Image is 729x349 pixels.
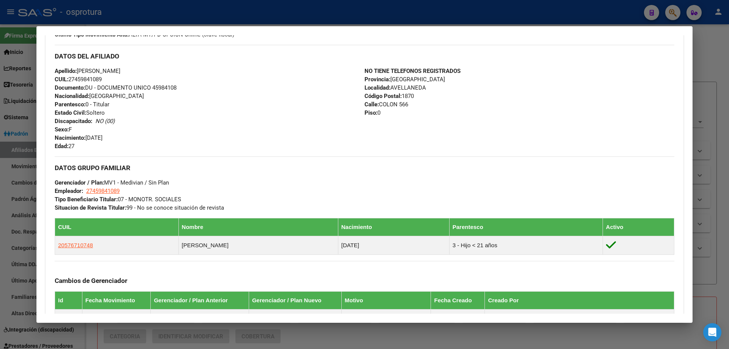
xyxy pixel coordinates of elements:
td: [DATE] [82,310,151,324]
strong: Gerenciador / Plan: [55,179,104,186]
td: ( ) [151,310,249,324]
span: 27 [55,143,74,150]
span: [GEOGRAPHIC_DATA] [55,93,144,99]
th: Motivo [341,292,431,310]
strong: Situacion de Revista Titular: [55,204,126,211]
strong: Sexo: [55,126,69,133]
h3: DATOS GRUPO FAMILIAR [55,164,674,172]
strong: Código Postal: [364,93,402,99]
strong: MV1 - Medivian [252,313,293,320]
td: [DATE] [338,236,449,255]
th: CUIL [55,218,179,236]
strong: Piso: [364,109,377,116]
span: 27459841089 [86,188,120,194]
span: [DATE] [55,134,103,141]
strong: Localidad: [364,84,390,91]
div: Open Intercom Messenger [703,323,721,341]
span: 1870 [364,93,414,99]
strong: Discapacitado: [55,118,92,125]
i: NO (00) [95,118,115,125]
span: 07 - MONOTR. SOCIALES [55,196,181,203]
strong: Estado Civil: [55,109,86,116]
h3: Cambios de Gerenciador [55,276,674,285]
strong: Tipo Beneficiario Titular: [55,196,118,203]
span: 0 [364,109,380,116]
span: [GEOGRAPHIC_DATA] [364,76,445,83]
td: 29313 [55,310,82,324]
strong: Sin Gerenciador [154,313,198,320]
strong: Edad: [55,143,68,150]
strong: Nacionalidad: [55,93,89,99]
span: DU - DOCUMENTO UNICO 45984108 [55,84,177,91]
strong: Documento: [55,84,85,91]
th: Creado Por [485,292,674,310]
strong: Apellido: [55,68,77,74]
span: AVELLANEDA [364,84,426,91]
span: Soltero [55,109,105,116]
span: Sin Plan [295,313,316,320]
strong: Provincia: [364,76,390,83]
span: COLON 566 [364,101,408,108]
th: Parentesco [449,218,603,236]
td: [PERSON_NAME] [178,236,338,255]
th: Activo [603,218,674,236]
th: Nacimiento [338,218,449,236]
strong: Empleador: [55,188,83,194]
span: Sin Plan [200,313,221,320]
span: 0 - Titular [55,101,109,108]
strong: Parentesco: [55,101,85,108]
th: Nombre [178,218,338,236]
td: [PERSON_NAME] - [EMAIL_ADDRESS][DOMAIN_NAME] [485,310,674,324]
strong: NO TIENE TELEFONOS REGISTRADOS [364,68,461,74]
strong: Calle: [364,101,379,108]
strong: CUIL: [55,76,68,83]
th: Gerenciador / Plan Anterior [151,292,249,310]
span: 27459841089 [55,76,102,83]
span: F [55,126,72,133]
td: [DATE] [431,310,485,324]
td: 3 - Hijo < 21 años [449,236,603,255]
span: MV1 - Medivian / Sin Plan [55,179,169,186]
span: 99 - No se conoce situación de revista [55,204,224,211]
span: [PERSON_NAME] [55,68,120,74]
th: Fecha Creado [431,292,485,310]
h3: DATOS DEL AFILIADO [55,52,674,60]
td: CREACION DE AFILIADO [341,310,431,324]
th: Fecha Movimiento [82,292,151,310]
td: ( ) [249,310,341,324]
th: Gerenciador / Plan Nuevo [249,292,341,310]
strong: Nacimiento: [55,134,85,141]
th: Id [55,292,82,310]
span: 20576710748 [58,242,93,248]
